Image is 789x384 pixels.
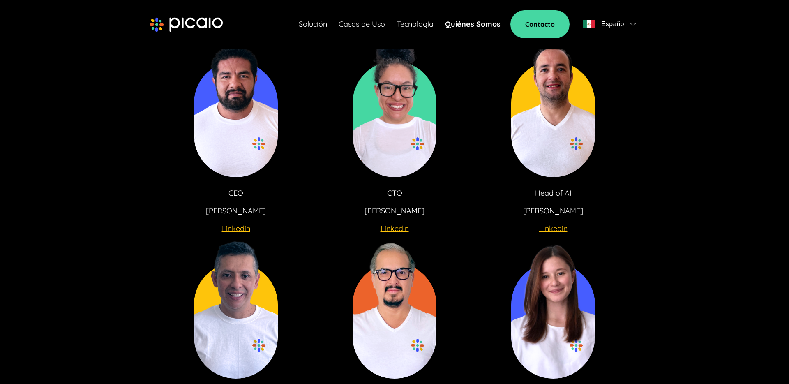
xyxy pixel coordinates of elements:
img: image [511,234,595,379]
button: flagEspañolflag [579,16,639,32]
img: image [194,234,278,379]
a: Linkedin [539,223,568,234]
img: image [353,234,436,379]
p: Head of AI [535,187,572,199]
img: picaio-logo [150,17,223,32]
a: Tecnología [397,19,434,30]
u: Linkedin [381,224,409,233]
p: [PERSON_NAME] [365,205,424,217]
a: Linkedin [381,223,409,234]
span: Español [601,19,626,30]
img: image [353,33,436,177]
p: CEO [228,187,243,199]
a: Contacto [510,10,570,38]
p: [PERSON_NAME] [523,205,583,217]
a: Linkedin [222,223,250,234]
u: Linkedin [539,224,568,233]
img: flag [583,20,595,28]
img: flag [630,23,636,26]
u: Linkedin [222,224,250,233]
p: [PERSON_NAME] [206,205,266,217]
img: image [511,33,595,177]
img: image [194,33,278,177]
p: CTO [387,187,402,199]
a: Quiénes Somos [445,19,501,30]
a: Casos de Uso [339,19,385,30]
a: Solución [299,19,327,30]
